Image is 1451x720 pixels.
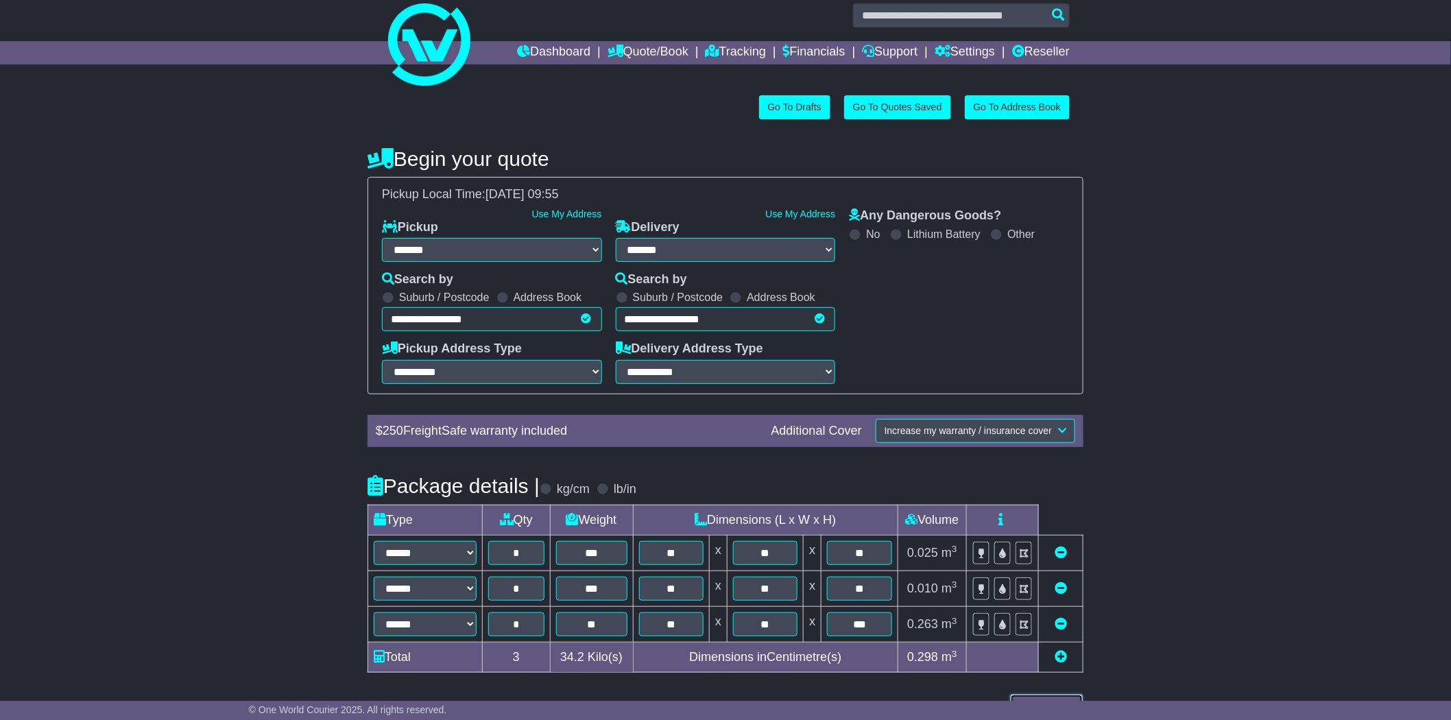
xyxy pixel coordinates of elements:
td: Qty [483,505,551,535]
sup: 3 [952,616,957,626]
span: m [942,650,957,664]
span: 0.263 [907,617,938,631]
a: Go To Drafts [759,95,830,119]
a: Add new item [1055,650,1067,664]
a: Go To Quotes Saved [844,95,951,119]
label: Search by [382,272,453,287]
td: Total [368,643,483,673]
td: Dimensions (L x W x H) [633,505,898,535]
span: 250 [383,424,403,437]
label: Suburb / Postcode [633,291,723,304]
span: 0.025 [907,546,938,560]
td: Weight [550,505,633,535]
label: Other [1007,228,1035,241]
label: Suburb / Postcode [399,291,490,304]
label: Pickup [382,220,438,235]
sup: 3 [952,579,957,590]
button: Get Quotes [1010,694,1083,718]
div: $ FreightSafe warranty included [369,424,765,439]
td: 3 [483,643,551,673]
a: Remove this item [1055,546,1067,560]
a: Remove this item [1055,581,1067,595]
span: Increase my warranty / insurance cover [885,425,1052,436]
label: Delivery [616,220,680,235]
label: No [866,228,880,241]
a: Use My Address [765,208,835,219]
td: x [710,607,728,643]
td: x [804,571,822,607]
label: Pickup Address Type [382,341,522,357]
td: Kilo(s) [550,643,633,673]
span: m [942,546,957,560]
span: 0.010 [907,581,938,595]
sup: 3 [952,649,957,659]
span: © One World Courier 2025. All rights reserved. [249,704,447,715]
sup: 3 [952,544,957,554]
a: Use My Address [532,208,602,219]
a: Go To Address Book [965,95,1070,119]
span: 0.298 [907,650,938,664]
div: Pickup Local Time: [375,187,1076,202]
div: Additional Cover [765,424,869,439]
td: Type [368,505,483,535]
a: Quote/Book [608,41,688,64]
label: Lithium Battery [907,228,981,241]
label: lb/in [614,482,636,497]
td: x [804,607,822,643]
a: Reseller [1012,41,1070,64]
span: m [942,617,957,631]
span: 34.2 [560,650,584,664]
td: x [710,535,728,571]
a: Support [862,41,918,64]
a: Dashboard [517,41,590,64]
span: m [942,581,957,595]
h4: Package details | [368,475,540,497]
button: Increase my warranty / insurance cover [876,419,1075,443]
a: Tracking [706,41,766,64]
label: Search by [616,272,687,287]
label: Address Book [514,291,582,304]
h4: Begin your quote [368,147,1083,170]
label: Address Book [747,291,815,304]
a: Settings [935,41,995,64]
label: Any Dangerous Goods? [849,208,1001,224]
td: Dimensions in Centimetre(s) [633,643,898,673]
label: Delivery Address Type [616,341,763,357]
label: kg/cm [557,482,590,497]
td: Volume [898,505,966,535]
td: x [804,535,822,571]
span: [DATE] 09:55 [485,187,559,201]
td: x [710,571,728,607]
a: Financials [783,41,846,64]
a: Remove this item [1055,617,1067,631]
